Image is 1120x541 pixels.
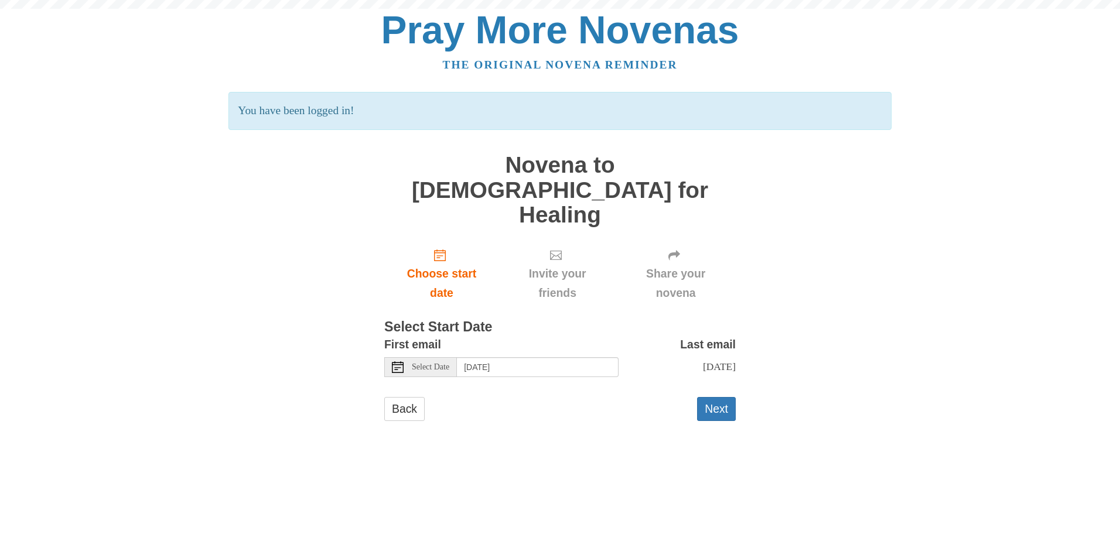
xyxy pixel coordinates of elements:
span: Select Date [412,363,449,371]
label: First email [384,335,441,354]
a: Choose start date [384,239,499,309]
h1: Novena to [DEMOGRAPHIC_DATA] for Healing [384,153,736,228]
h3: Select Start Date [384,320,736,335]
label: Last email [680,335,736,354]
span: Choose start date [396,264,487,303]
button: Next [697,397,736,421]
div: Click "Next" to confirm your start date first. [499,239,616,309]
span: [DATE] [703,361,736,372]
a: Pray More Novenas [381,8,739,52]
div: Click "Next" to confirm your start date first. [616,239,736,309]
span: Share your novena [627,264,724,303]
span: Invite your friends [511,264,604,303]
a: The original novena reminder [443,59,678,71]
p: You have been logged in! [228,92,891,130]
a: Back [384,397,425,421]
